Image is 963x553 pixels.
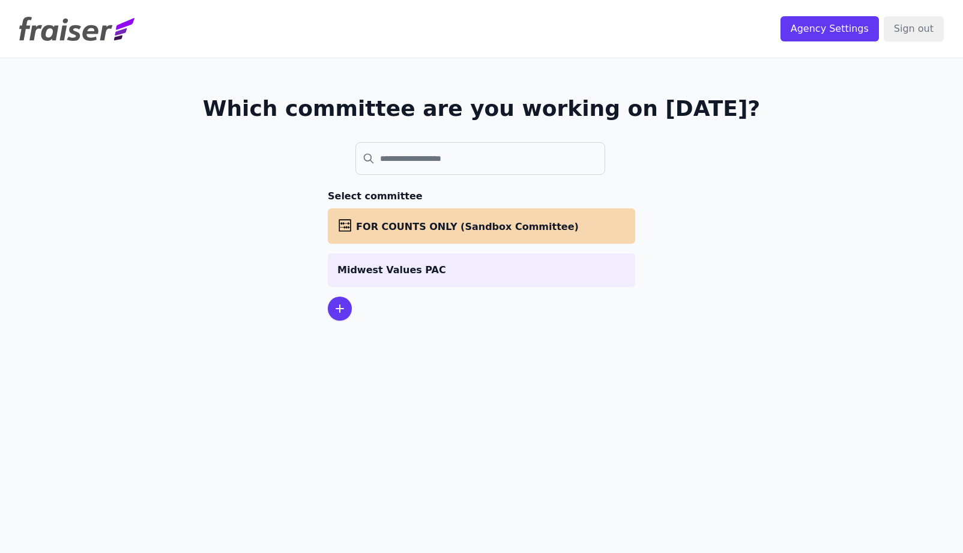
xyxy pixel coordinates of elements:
h1: Which committee are you working on [DATE]? [203,97,761,121]
img: Fraiser Logo [19,17,134,41]
a: FOR COUNTS ONLY (Sandbox Committee) [328,208,635,244]
span: FOR COUNTS ONLY (Sandbox Committee) [356,221,579,232]
input: Sign out [884,16,944,41]
input: Agency Settings [780,16,879,41]
h3: Select committee [328,189,635,204]
p: Midwest Values PAC [337,263,626,277]
a: Midwest Values PAC [328,253,635,287]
